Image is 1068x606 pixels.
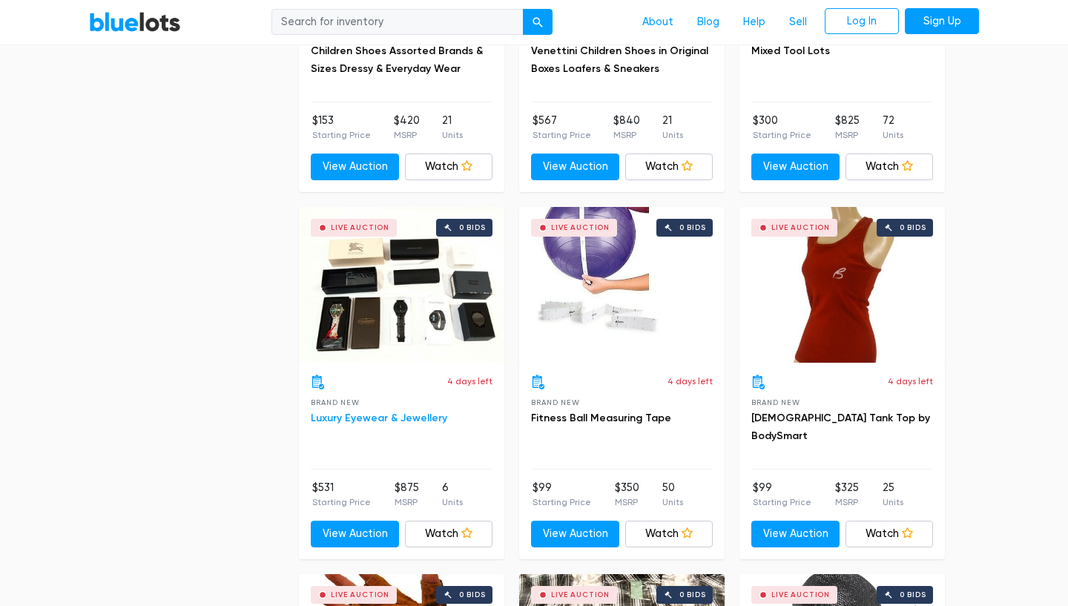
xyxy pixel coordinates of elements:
p: 4 days left [888,375,933,388]
li: $350 [615,480,639,510]
p: MSRP [613,128,640,142]
li: $567 [533,113,591,142]
p: 4 days left [447,375,492,388]
p: Starting Price [753,128,811,142]
li: 72 [883,113,903,142]
div: Live Auction [771,224,830,231]
p: MSRP [394,128,420,142]
p: Starting Price [533,128,591,142]
div: 0 bids [679,224,706,231]
a: Watch [405,521,493,547]
a: Fitness Ball Measuring Tape [531,412,671,424]
a: Sign Up [905,8,979,35]
p: Units [442,495,463,509]
a: Mixed Tool Lots [751,45,830,57]
a: Log In [825,8,899,35]
div: Live Auction [771,591,830,599]
li: $825 [835,113,860,142]
a: Watch [845,154,934,180]
div: Live Auction [551,591,610,599]
p: Starting Price [753,495,811,509]
p: MSRP [615,495,639,509]
li: 50 [662,480,683,510]
li: 25 [883,480,903,510]
p: MSRP [395,495,419,509]
li: 21 [442,113,463,142]
a: Watch [405,154,493,180]
a: View Auction [531,521,619,547]
li: $300 [753,113,811,142]
p: Starting Price [533,495,591,509]
a: Watch [845,521,934,547]
li: $153 [312,113,371,142]
p: MSRP [835,495,859,509]
li: $420 [394,113,420,142]
a: [DEMOGRAPHIC_DATA] Tank Top by BodySmart [751,412,930,442]
li: $325 [835,480,859,510]
li: $531 [312,480,371,510]
p: MSRP [835,128,860,142]
li: $99 [753,480,811,510]
p: Starting Price [312,495,371,509]
a: BlueLots [89,11,181,33]
li: $840 [613,113,640,142]
p: Units [442,128,463,142]
p: Units [662,128,683,142]
a: Live Auction 0 bids [299,207,504,363]
div: 0 bids [900,224,926,231]
p: Starting Price [312,128,371,142]
a: Live Auction 0 bids [519,207,725,363]
a: View Auction [311,521,399,547]
span: Brand New [751,398,800,406]
span: Brand New [311,398,359,406]
a: View Auction [751,154,840,180]
li: 6 [442,480,463,510]
a: View Auction [531,154,619,180]
li: 21 [662,113,683,142]
a: Watch [625,154,713,180]
p: Units [883,128,903,142]
a: Live Auction 0 bids [739,207,945,363]
p: Units [662,495,683,509]
div: 0 bids [679,591,706,599]
div: 0 bids [459,591,486,599]
a: About [630,8,685,36]
p: 4 days left [667,375,713,388]
li: $875 [395,480,419,510]
input: Search for inventory [271,9,524,36]
a: View Auction [751,521,840,547]
li: $99 [533,480,591,510]
a: Help [731,8,777,36]
span: Brand New [531,398,579,406]
a: Blog [685,8,731,36]
div: Live Auction [551,224,610,231]
a: Watch [625,521,713,547]
div: Live Auction [331,224,389,231]
a: Sell [777,8,819,36]
a: Luxury Eyewear & Jewellery [311,412,447,424]
p: Units [883,495,903,509]
div: 0 bids [459,224,486,231]
a: View Auction [311,154,399,180]
div: Live Auction [331,591,389,599]
div: 0 bids [900,591,926,599]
